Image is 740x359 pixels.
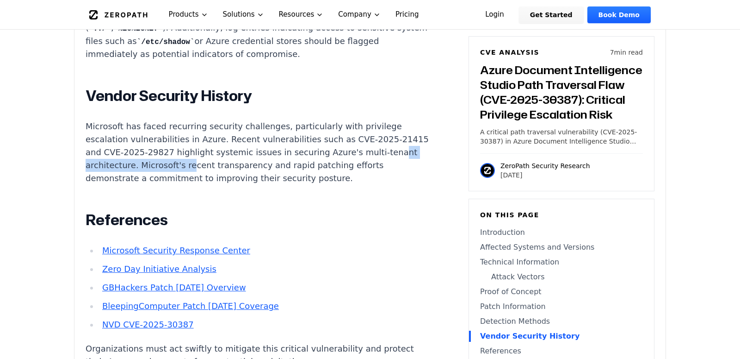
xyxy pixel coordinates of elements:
[480,48,539,57] h6: CVE Analysis
[480,242,643,253] a: Affected Systems and Versions
[480,227,643,238] a: Introduction
[480,210,643,220] h6: On this page
[480,127,643,146] p: A critical path traversal vulnerability (CVE-2025-30387) in Azure Document Intelligence Studio On...
[137,38,195,46] code: /etc/shadow
[480,331,643,342] a: Vendor Security History
[102,264,216,274] a: Zero Day Initiative Analysis
[480,63,643,122] h3: Azure Document Intelligence Studio Path Traversal Flaw (CVE-2025-30387): Critical Privilege Escal...
[474,6,515,23] a: Login
[86,8,430,61] p: Organizations should monitor HTTP requests for directory traversal patterns ( , ). Additionally, ...
[500,161,590,170] p: ZeroPath Security Research
[102,283,246,292] a: GBHackers Patch [DATE] Overview
[480,346,643,357] a: References
[86,211,430,229] h2: References
[587,6,651,23] a: Book Demo
[480,316,643,327] a: Detection Methods
[86,87,430,105] h2: Vendor Security History
[102,246,250,255] a: Microsoft Security Response Center
[86,120,430,185] p: Microsoft has faced recurring security challenges, particularly with privilege escalation vulnera...
[480,257,643,268] a: Technical Information
[102,320,194,329] a: NVD CVE-2025-30387
[480,286,643,297] a: Proof of Concept
[114,25,163,33] code: %2e%2e%2f
[89,25,111,33] code: ../
[102,301,279,311] a: BleepingComputer Patch [DATE] Coverage
[610,48,643,57] p: 7 min read
[519,6,584,23] a: Get Started
[480,271,643,283] a: Attack Vectors
[480,301,643,312] a: Patch Information
[500,170,590,180] p: [DATE]
[480,163,495,178] img: ZeroPath Security Research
